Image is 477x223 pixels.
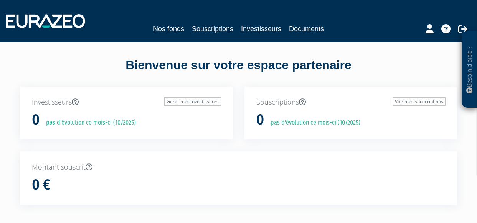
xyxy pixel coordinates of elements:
p: pas d'évolution ce mois-ci (10/2025) [265,118,360,127]
a: Voir mes souscriptions [393,97,446,106]
a: Documents [289,23,324,34]
h1: 0 € [32,177,50,193]
a: Gérer mes investisseurs [164,97,221,106]
h1: 0 [256,112,264,128]
a: Nos fonds [153,23,184,34]
p: Besoin d'aide ? [465,35,474,104]
div: Bienvenue sur votre espace partenaire [14,57,463,87]
a: Investisseurs [241,23,281,34]
p: Montant souscrit [32,162,446,172]
p: Souscriptions [256,97,446,107]
h1: 0 [32,112,40,128]
a: Souscriptions [192,23,233,34]
p: pas d'évolution ce mois-ci (10/2025) [41,118,136,127]
img: 1732889491-logotype_eurazeo_blanc_rvb.png [6,14,85,28]
p: Investisseurs [32,97,221,107]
